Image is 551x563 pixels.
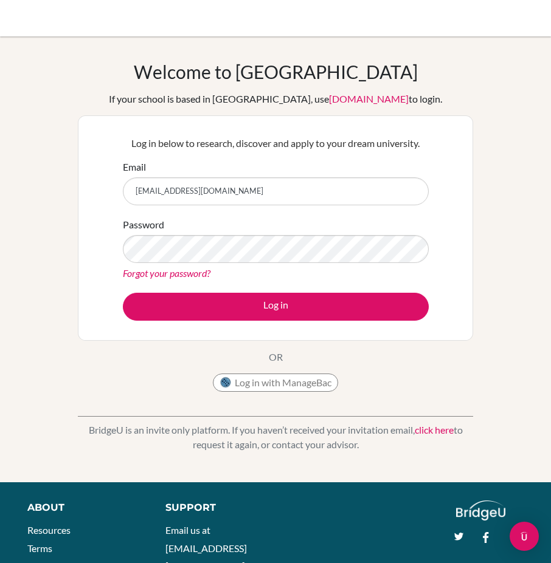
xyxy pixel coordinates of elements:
a: Forgot your password? [123,267,210,279]
div: Open Intercom Messenger [510,522,539,551]
img: logo_white@2x-f4f0deed5e89b7ecb1c2cc34c3e3d731f90f0f143d5ea2071677605dd97b5244.png [456,500,505,520]
a: Terms [27,542,52,554]
button: Log in [123,293,429,321]
a: [DOMAIN_NAME] [329,93,409,104]
label: Password [123,217,164,232]
p: BridgeU is an invite only platform. If you haven’t received your invitation email, to request it ... [78,423,473,452]
button: Log in with ManageBac [213,374,338,392]
label: Email [123,160,146,174]
a: click here [415,424,454,435]
div: About [27,500,138,515]
p: OR [269,350,283,364]
h1: Welcome to [GEOGRAPHIC_DATA] [134,61,418,83]
a: Resources [27,524,71,536]
p: Log in below to research, discover and apply to your dream university. [123,136,429,151]
div: If your school is based in [GEOGRAPHIC_DATA], use to login. [109,92,442,106]
div: Support [165,500,265,515]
